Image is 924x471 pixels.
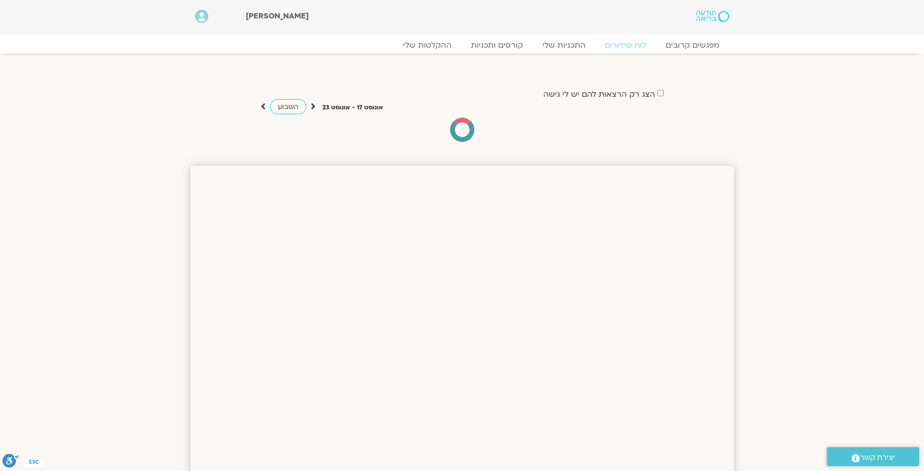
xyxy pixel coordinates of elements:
a: קורסים ותכניות [461,40,533,50]
span: השבוע [278,102,299,111]
span: [PERSON_NAME] [246,11,309,21]
a: ההקלטות שלי [393,40,461,50]
nav: Menu [195,40,729,50]
p: אוגוסט 17 - אוגוסט 23 [322,103,383,113]
a: לוח שידורים [595,40,656,50]
a: השבוע [270,99,306,114]
label: הצג רק הרצאות להם יש לי גישה [543,90,655,99]
a: יצירת קשר [827,447,919,466]
span: יצירת קשר [860,451,895,464]
a: התכניות שלי [533,40,595,50]
a: מפגשים קרובים [656,40,729,50]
